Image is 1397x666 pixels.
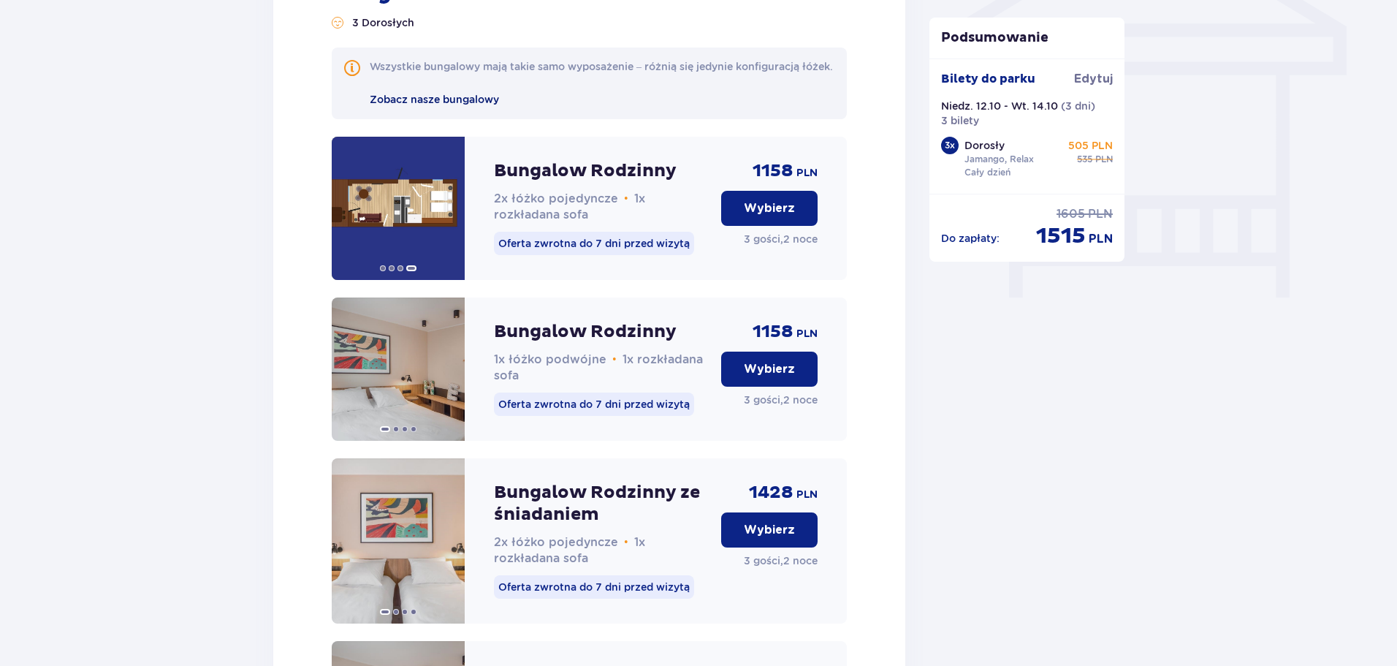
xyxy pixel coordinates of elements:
span: PLN [1088,206,1113,222]
p: Niedz. 12.10 - Wt. 14.10 [941,99,1058,113]
span: 1515 [1036,222,1086,250]
p: Oferta zwrotna do 7 dni przed wizytą [494,232,694,255]
p: Cały dzień [964,166,1010,179]
p: 3 bilety [941,113,979,128]
img: Bungalow Rodzinny [332,137,465,280]
span: • [624,192,628,206]
span: • [612,352,617,367]
span: 1158 [753,321,793,343]
span: PLN [796,488,818,502]
p: 505 PLN [1068,138,1113,153]
p: 3 gości , 2 noce [744,553,818,568]
p: Oferta zwrotna do 7 dni przed wizytą [494,393,694,416]
p: Wybierz [744,200,795,216]
span: 1158 [753,160,793,182]
span: 2x łóżko pojedyncze [494,192,618,205]
span: 1605 [1057,206,1085,222]
p: ( 3 dni ) [1061,99,1095,113]
p: Wybierz [744,361,795,377]
p: Bungalow Rodzinny [494,160,677,182]
img: Bungalow Rodzinny [332,298,465,441]
span: 535 [1077,153,1092,166]
span: 1x łóżko podwójne [494,352,606,366]
div: 3 x [941,137,959,154]
div: Wszystkie bungalowy mają takie samo wyposażenie – różnią się jedynie konfiguracją łóżek. [370,59,833,74]
p: Jamango, Relax [964,153,1034,166]
span: PLN [1095,153,1113,166]
span: PLN [796,327,818,341]
p: 3 Dorosłych [352,15,414,30]
button: Wybierz [721,512,818,548]
span: PLN [1089,231,1113,247]
p: 3 gości , 2 noce [744,232,818,246]
span: Edytuj [1074,71,1113,87]
span: • [624,535,628,550]
p: Bilety do parku [941,71,1035,87]
a: Zobacz nasze bungalowy [370,91,499,107]
p: Dorosły [964,138,1005,153]
p: Oferta zwrotna do 7 dni przed wizytą [494,575,694,599]
p: Bungalow Rodzinny ze śniadaniem [494,482,709,526]
button: Wybierz [721,352,818,387]
p: Bungalow Rodzinny [494,321,677,343]
p: Wybierz [744,522,795,538]
button: Wybierz [721,191,818,226]
span: Zobacz nasze bungalowy [370,94,499,105]
p: Podsumowanie [929,29,1125,47]
img: Liczba gości [332,17,343,29]
span: 1428 [749,482,793,504]
p: Do zapłaty : [941,231,1000,246]
img: Bungalow Rodzinny ze śniadaniem [332,458,465,624]
span: 2x łóżko pojedyncze [494,535,618,549]
p: 3 gości , 2 noce [744,393,818,407]
span: PLN [796,166,818,181]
